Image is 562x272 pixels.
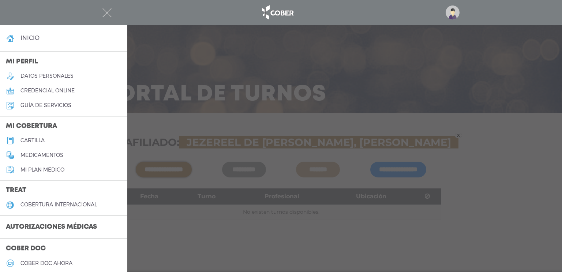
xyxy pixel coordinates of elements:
h5: guía de servicios [20,102,71,109]
img: logo_cober_home-white.png [258,4,296,21]
h5: Cober doc ahora [20,260,72,267]
img: profile-placeholder.svg [446,5,460,19]
h5: cartilla [20,137,45,144]
h5: medicamentos [20,152,63,158]
img: Cober_menu-close-white.svg [102,8,112,17]
h5: credencial online [20,88,75,94]
h4: inicio [20,34,40,41]
h5: cobertura internacional [20,202,97,208]
h5: Mi plan médico [20,167,64,173]
h5: datos personales [20,73,74,79]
